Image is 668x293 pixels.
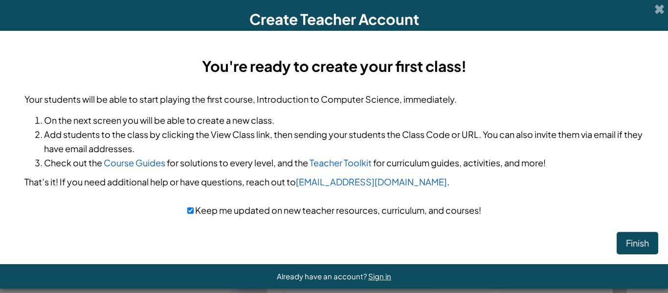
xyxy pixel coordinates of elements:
li: On the next screen you will be able to create a new class. [44,113,644,127]
a: Teacher Toolkit [310,157,372,168]
span: Create Teacher Account [249,10,419,28]
span: for solutions to every level, and the [167,157,308,168]
h3: You're ready to create your first class! [24,55,644,77]
span: Check out the [44,157,102,168]
span: Keep me updated on new teacher resources, curriculum, and courses! [194,204,481,216]
span: Already have an account? [277,271,368,281]
span: That’s it! If you need additional help or have questions, reach out to . [24,176,449,187]
a: [EMAIL_ADDRESS][DOMAIN_NAME] [296,176,447,187]
p: Your students will be able to start playing the first course, Introduction to Computer Science, i... [24,92,644,106]
li: Add students to the class by clicking the View Class link, then sending your students the Class C... [44,127,644,156]
a: Sign in [368,271,391,281]
button: Finish [617,232,658,254]
a: Course Guides [104,157,165,168]
span: for curriculum guides, activities, and more! [373,157,546,168]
